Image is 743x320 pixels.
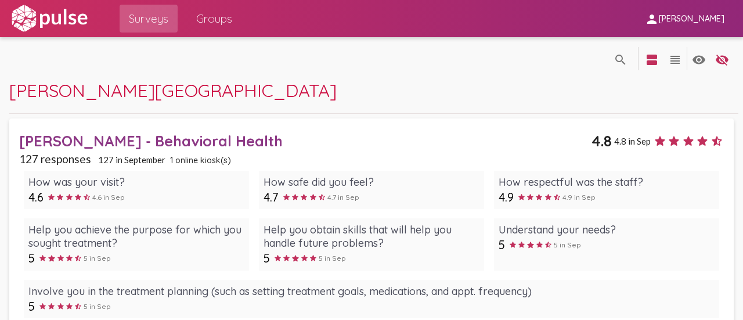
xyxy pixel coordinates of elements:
[663,47,687,70] button: language
[98,154,165,165] span: 127 in September
[562,193,596,202] span: 4.9 in Sep
[645,53,659,67] mat-icon: language
[28,285,715,298] div: Involve you in the treatment planning (such as setting treatment goals, medications, and appt. fr...
[19,152,91,166] span: 127 responses
[591,132,612,150] span: 4.8
[327,193,359,202] span: 4.7 in Sep
[28,251,35,265] span: 5
[499,175,715,189] div: How respectful was the staff?
[264,190,279,204] span: 4.7
[687,47,710,70] button: language
[319,254,346,263] span: 5 in Sep
[28,223,244,250] div: Help you achieve the purpose for which you sought treatment?
[715,53,729,67] mat-icon: language
[9,79,337,102] span: [PERSON_NAME][GEOGRAPHIC_DATA]
[499,223,715,236] div: Understand your needs?
[196,8,232,29] span: Groups
[614,53,627,67] mat-icon: language
[645,12,659,26] mat-icon: person
[28,299,35,314] span: 5
[692,53,706,67] mat-icon: language
[28,190,44,204] span: 4.6
[499,238,505,252] span: 5
[92,193,125,202] span: 4.6 in Sep
[264,223,479,250] div: Help you obtain skills that will help you handle future problems?
[668,53,682,67] mat-icon: language
[640,47,663,70] button: language
[84,302,111,311] span: 5 in Sep
[187,5,241,33] a: Groups
[19,132,591,150] div: [PERSON_NAME] - Behavioral Health
[84,254,111,263] span: 5 in Sep
[614,136,651,146] span: 4.8 in Sep
[609,47,632,70] button: language
[710,47,734,70] button: language
[170,155,231,166] span: 1 online kiosk(s)
[499,190,514,204] span: 4.9
[120,5,178,33] a: Surveys
[264,175,479,189] div: How safe did you feel?
[659,14,724,24] span: [PERSON_NAME]
[28,175,244,189] div: How was your visit?
[636,8,734,29] button: [PERSON_NAME]
[129,8,168,29] span: Surveys
[264,251,270,265] span: 5
[9,4,89,33] img: white-logo.svg
[554,240,581,249] span: 5 in Sep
